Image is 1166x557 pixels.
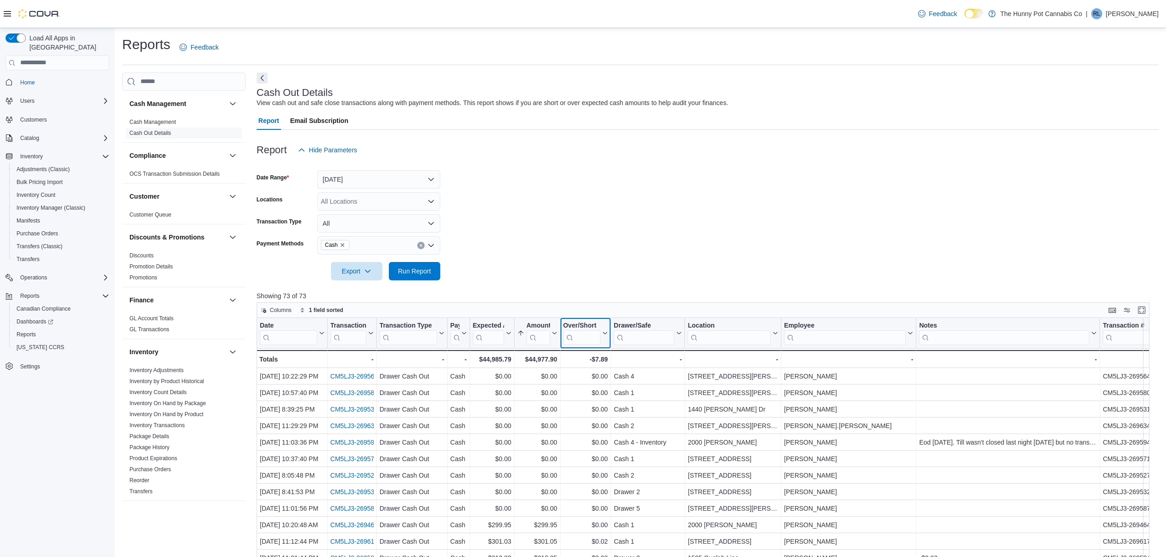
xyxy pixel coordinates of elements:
[13,177,67,188] a: Bulk Pricing Import
[20,153,43,160] span: Inventory
[473,420,511,431] div: $0.00
[784,321,913,345] button: Employee
[13,316,109,327] span: Dashboards
[129,151,225,160] button: Compliance
[260,404,325,415] div: [DATE] 8:39:25 PM
[473,321,504,345] div: Expected Amount
[517,354,557,365] div: $44,977.90
[257,145,287,156] h3: Report
[17,305,71,312] span: Canadian Compliance
[129,315,174,322] span: GL Account Totals
[1103,321,1163,345] button: Transaction #
[784,420,913,431] div: [PERSON_NAME].[PERSON_NAME]
[330,321,373,345] button: Transaction #
[517,437,557,448] div: $0.00
[129,488,152,495] a: Transfers
[389,262,440,280] button: Run Report
[1121,305,1132,316] button: Display options
[122,365,246,501] div: Inventory
[18,9,60,18] img: Cova
[17,217,40,224] span: Manifests
[919,321,1089,330] div: Notes
[17,318,53,325] span: Dashboards
[688,437,778,448] div: 2000 [PERSON_NAME]
[260,321,325,345] button: Date
[9,315,113,328] a: Dashboards
[17,95,109,106] span: Users
[129,274,157,281] a: Promotions
[129,411,203,418] a: Inventory On Hand by Product
[20,97,34,105] span: Users
[129,389,187,396] span: Inventory Count Details
[129,252,154,259] a: Discounts
[257,98,729,108] div: View cash out and safe close transactions along with payment methods. This report shows if you ar...
[1103,404,1163,415] div: CM5LJ3-269531
[129,433,169,440] a: Package Details
[17,290,43,301] button: Reports
[17,77,109,88] span: Home
[257,87,333,98] h3: Cash Out Details
[473,437,511,448] div: $0.00
[13,164,73,175] a: Adjustments (Classic)
[450,371,467,382] div: Cash
[129,192,225,201] button: Customer
[9,201,113,214] button: Inventory Manager (Classic)
[129,274,157,281] span: Promotions
[270,306,291,314] span: Columns
[257,291,1159,301] p: Showing 73 of 73
[417,242,425,249] button: Clear input
[1086,8,1088,19] p: |
[227,98,238,109] button: Cash Management
[688,354,778,365] div: -
[688,420,778,431] div: [STREET_ADDRESS][PERSON_NAME]
[784,387,913,398] div: [PERSON_NAME]
[296,305,347,316] button: 1 field sorted
[129,263,173,270] a: Promotion Details
[17,133,43,144] button: Catalog
[129,422,185,429] a: Inventory Transactions
[929,9,957,18] span: Feedback
[129,170,220,178] span: OCS Transaction Submission Details
[17,360,109,372] span: Settings
[129,129,171,137] span: Cash Out Details
[122,168,246,183] div: Compliance
[13,316,57,327] a: Dashboards
[330,406,378,413] a: CM5LJ3-269531
[9,302,113,315] button: Canadian Compliance
[20,79,35,86] span: Home
[260,437,325,448] div: [DATE] 11:03:36 PM
[317,170,440,189] button: [DATE]
[20,363,40,370] span: Settings
[330,505,378,512] a: CM5LJ3-269587
[563,321,608,345] button: Over/Short
[517,404,557,415] div: $0.00
[13,342,109,353] span: Washington CCRS
[122,117,246,142] div: Cash Management
[13,177,109,188] span: Bulk Pricing Import
[9,163,113,176] button: Adjustments (Classic)
[9,176,113,189] button: Bulk Pricing Import
[450,321,467,345] button: Payment Method
[17,243,62,250] span: Transfers (Classic)
[129,455,177,462] a: Product Expirations
[330,389,378,396] a: CM5LJ3-269580
[20,292,39,300] span: Reports
[129,99,225,108] button: Cash Management
[129,347,158,356] h3: Inventory
[260,420,325,431] div: [DATE] 11:29:29 PM
[129,212,171,218] a: Customer Queue
[614,404,682,415] div: Cash 1
[13,215,109,226] span: Manifests
[330,354,373,365] div: -
[914,5,961,23] a: Feedback
[129,119,176,125] a: Cash Management
[129,444,169,451] span: Package History
[13,329,39,340] a: Reports
[17,290,109,301] span: Reports
[450,321,460,345] div: Payment Method
[9,189,113,201] button: Inventory Count
[614,371,682,382] div: Cash 4
[325,240,338,250] span: Cash
[129,295,225,305] button: Finance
